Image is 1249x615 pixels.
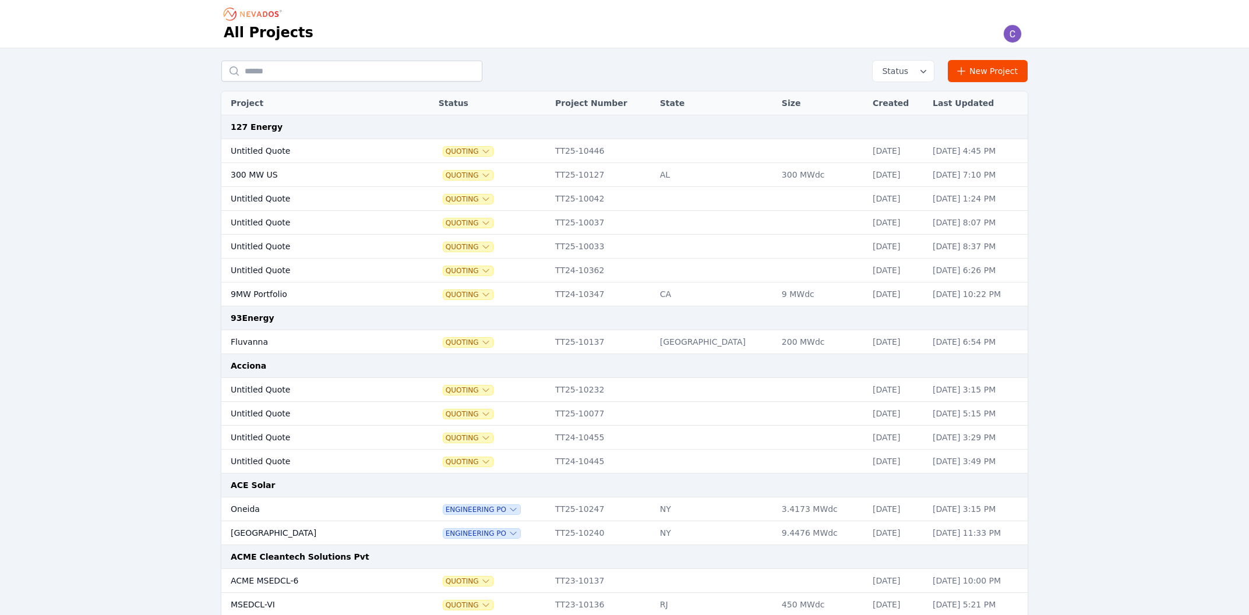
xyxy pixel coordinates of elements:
td: 9 MWdc [776,282,867,306]
th: Last Updated [927,91,1028,115]
tr: OneidaEngineering POTT25-10247NY3.4173 MWdc[DATE][DATE] 3:15 PM [221,497,1028,521]
button: Quoting [443,386,493,395]
td: [DATE] 3:29 PM [927,426,1028,450]
td: [DATE] 5:15 PM [927,402,1028,426]
td: Untitled Quote [221,378,404,402]
button: Engineering PO [443,529,520,538]
tr: Untitled QuoteQuotingTT25-10077[DATE][DATE] 5:15 PM [221,402,1028,426]
tr: Untitled QuoteQuotingTT25-10033[DATE][DATE] 8:37 PM [221,235,1028,259]
td: [DATE] [867,187,927,211]
td: [DATE] [867,259,927,282]
tr: Untitled QuoteQuotingTT25-10037[DATE][DATE] 8:07 PM [221,211,1028,235]
button: Engineering PO [443,505,520,514]
td: [DATE] 8:07 PM [927,211,1028,235]
button: Quoting [443,290,493,299]
td: [DATE] [867,282,927,306]
button: Quoting [443,266,493,275]
td: [DATE] [867,211,927,235]
td: TT24-10347 [549,282,654,306]
td: TT24-10362 [549,259,654,282]
td: [GEOGRAPHIC_DATA] [654,330,776,354]
button: Quoting [443,433,493,443]
td: [GEOGRAPHIC_DATA] [221,521,404,545]
th: State [654,91,776,115]
button: Quoting [443,242,493,252]
td: 93Energy [221,306,1028,330]
td: [DATE] 6:54 PM [927,330,1028,354]
tr: [GEOGRAPHIC_DATA]Engineering POTT25-10240NY9.4476 MWdc[DATE][DATE] 11:33 PM [221,521,1028,545]
td: Untitled Quote [221,187,404,211]
td: Untitled Quote [221,139,404,163]
td: [DATE] [867,450,927,473]
th: Status [433,91,549,115]
td: NY [654,497,776,521]
td: [DATE] 1:24 PM [927,187,1028,211]
span: Quoting [443,338,493,347]
button: Quoting [443,457,493,466]
td: ACME Cleantech Solutions Pvt [221,545,1028,569]
td: [DATE] [867,569,927,593]
td: [DATE] [867,497,927,521]
td: Untitled Quote [221,259,404,282]
td: [DATE] 3:49 PM [927,450,1028,473]
td: 9MW Portfolio [221,282,404,306]
td: TT25-10042 [549,187,654,211]
td: [DATE] [867,402,927,426]
td: [DATE] [867,163,927,187]
td: Untitled Quote [221,211,404,235]
button: Quoting [443,171,493,180]
button: Quoting [443,600,493,610]
tr: FluvannaQuotingTT25-10137[GEOGRAPHIC_DATA]200 MWdc[DATE][DATE] 6:54 PM [221,330,1028,354]
button: Quoting [443,409,493,419]
tr: Untitled QuoteQuotingTT25-10446[DATE][DATE] 4:45 PM [221,139,1028,163]
td: TT25-10232 [549,378,654,402]
button: Quoting [443,218,493,228]
td: Acciona [221,354,1028,378]
tr: Untitled QuoteQuotingTT24-10455[DATE][DATE] 3:29 PM [221,426,1028,450]
td: 127 Energy [221,115,1028,139]
tr: Untitled QuoteQuotingTT24-10445[DATE][DATE] 3:49 PM [221,450,1028,473]
td: [DATE] 10:22 PM [927,282,1028,306]
tr: 9MW PortfolioQuotingTT24-10347CA9 MWdc[DATE][DATE] 10:22 PM [221,282,1028,306]
th: Project [221,91,404,115]
span: Quoting [443,147,493,156]
h1: All Projects [224,23,313,42]
td: TT25-10446 [549,139,654,163]
tr: Untitled QuoteQuotingTT25-10232[DATE][DATE] 3:15 PM [221,378,1028,402]
tr: Untitled QuoteQuotingTT25-10042[DATE][DATE] 1:24 PM [221,187,1028,211]
td: 200 MWdc [776,330,867,354]
td: [DATE] 6:26 PM [927,259,1028,282]
td: [DATE] 7:10 PM [927,163,1028,187]
img: Carl Jackson [1003,24,1022,43]
td: [DATE] 10:00 PM [927,569,1028,593]
td: ACME MSEDCL-6 [221,569,404,593]
td: [DATE] 4:45 PM [927,139,1028,163]
button: Status [873,61,934,82]
td: Untitled Quote [221,426,404,450]
td: AL [654,163,776,187]
button: Quoting [443,195,493,204]
td: TT25-10037 [549,211,654,235]
tr: ACME MSEDCL-6QuotingTT23-10137[DATE][DATE] 10:00 PM [221,569,1028,593]
td: TT25-10137 [549,330,654,354]
tr: 300 MW USQuotingTT25-10127AL300 MWdc[DATE][DATE] 7:10 PM [221,163,1028,187]
td: [DATE] 3:15 PM [927,497,1028,521]
td: Untitled Quote [221,235,404,259]
th: Created [867,91,927,115]
td: TT23-10137 [549,569,654,593]
td: ACE Solar [221,473,1028,497]
tr: Untitled QuoteQuotingTT24-10362[DATE][DATE] 6:26 PM [221,259,1028,282]
td: TT25-10240 [549,521,654,545]
td: [DATE] [867,426,927,450]
td: Fluvanna [221,330,404,354]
